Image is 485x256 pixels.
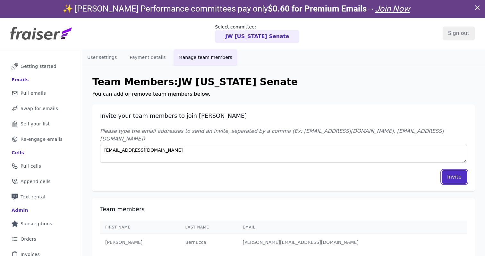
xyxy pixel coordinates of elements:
[21,90,46,96] span: Pull emails
[5,217,77,231] a: Subscriptions
[21,163,41,169] span: Pull cells
[82,49,122,66] button: User settings
[92,76,475,88] h1: Team Members: JW [US_STATE] Senate
[5,159,77,173] a: Pull cells
[21,220,52,227] span: Subscriptions
[21,63,56,69] span: Getting started
[21,236,36,242] span: Orders
[92,90,475,98] p: You can add or remove team members below.
[5,59,77,73] a: Getting started
[174,49,237,66] button: Manage team members
[443,27,475,40] input: Sign out
[5,174,77,188] a: Append cells
[180,221,238,234] th: Last Name
[5,101,77,116] a: Swap for emails
[100,234,180,251] td: [PERSON_NAME]
[12,149,24,156] div: Cells
[21,121,50,127] span: Sell your list
[12,207,28,213] div: Admin
[5,132,77,146] a: Re-engage emails
[12,76,29,83] div: Emails
[5,232,77,246] a: Orders
[442,170,467,184] button: Invite
[100,112,467,120] h2: Invite your team members to join [PERSON_NAME]
[225,33,289,40] p: JW [US_STATE] Senate
[21,105,58,112] span: Swap for emails
[5,117,77,131] a: Sell your list
[21,136,63,142] span: Re-engage emails
[215,24,299,30] p: Select committee:
[238,234,450,251] td: [PERSON_NAME][EMAIL_ADDRESS][DOMAIN_NAME]
[100,221,180,234] th: First Name
[100,205,467,213] h2: Team members
[5,86,77,100] a: Pull emails
[100,127,467,143] label: Please type the email addresses to send an invite, separated by a comma (Ex: [EMAIL_ADDRESS][DOMA...
[21,178,51,185] span: Append cells
[5,190,77,204] a: Text rental
[21,194,46,200] span: Text rental
[215,24,299,43] a: Select committee: JW [US_STATE] Senate
[10,27,72,40] img: Fraiser Logo
[238,221,450,234] th: Email
[124,49,171,66] button: Payment details
[180,234,238,251] td: Bernucca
